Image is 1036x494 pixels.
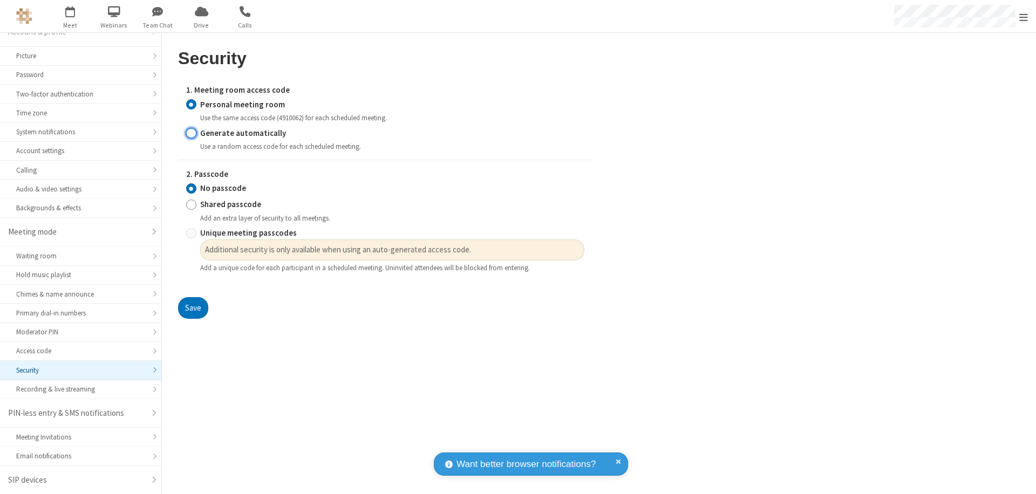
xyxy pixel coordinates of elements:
div: Recording & live streaming [16,384,145,394]
label: 2. Passcode [186,168,584,181]
button: Save [178,297,208,319]
strong: Personal meeting room [200,99,285,109]
div: Backgrounds & effects [16,203,145,213]
span: Calls [225,20,265,30]
div: Password [16,70,145,80]
div: Account settings [16,146,145,156]
div: System notifications [16,127,145,137]
div: Add an extra layer of security to all meetings. [200,213,584,223]
strong: Unique meeting passcodes [200,228,297,238]
div: Chimes & name announce [16,289,145,299]
span: Webinars [94,20,134,30]
div: Hold music playlist [16,270,145,280]
div: Waiting room [16,251,145,261]
span: Meet [50,20,91,30]
div: Use the same access code (4910062) for each scheduled meeting. [200,113,584,123]
div: Add a unique code for each participant in a scheduled meeting. Uninvited attendees will be blocke... [200,263,584,273]
div: Moderator PIN [16,327,145,337]
span: Drive [181,20,222,30]
h2: Security [178,49,592,68]
div: PIN-less entry & SMS notifications [8,407,145,420]
div: Email notifications [16,451,145,461]
div: Picture [16,51,145,61]
strong: Shared passcode [200,199,261,209]
div: Primary dial-in numbers [16,308,145,318]
div: Use a random access code for each scheduled meeting. [200,141,584,152]
span: Want better browser notifications? [456,457,596,471]
img: QA Selenium DO NOT DELETE OR CHANGE [16,8,32,24]
div: Meeting mode [8,226,145,238]
div: Access code [16,346,145,356]
div: Audio & video settings [16,184,145,194]
strong: No passcode [200,183,246,193]
div: Meeting Invitations [16,432,145,442]
div: Calling [16,165,145,175]
strong: Generate automatically [200,128,286,138]
span: Team Chat [138,20,178,30]
div: Two-factor authentication [16,89,145,99]
label: 1. Meeting room access code [186,84,584,97]
span: Additional security is only available when using an auto-generated access code. [205,244,580,256]
div: SIP devices [8,474,145,486]
div: Security [16,365,145,375]
div: Time zone [16,108,145,118]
